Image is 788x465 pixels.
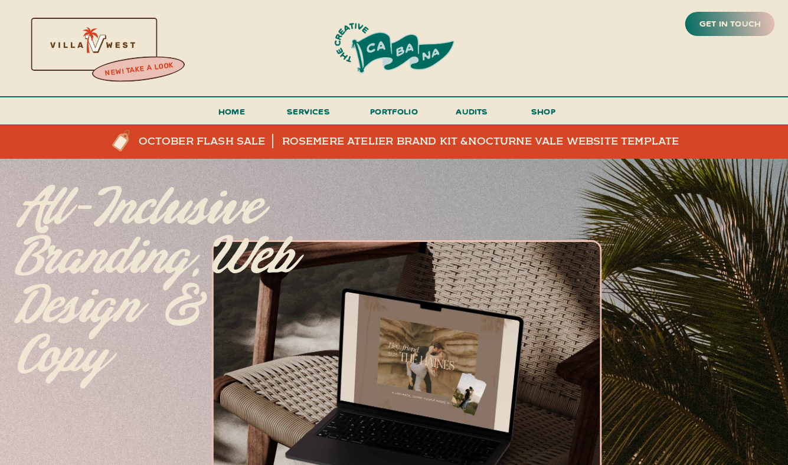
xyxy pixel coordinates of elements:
a: new! take a look [90,58,187,81]
a: shop [515,104,572,125]
a: october flash sale [139,135,284,149]
a: get in touch [697,16,763,32]
a: services [284,104,333,126]
a: audits [455,104,490,125]
p: All-inclusive branding, web design & copy [17,184,299,351]
a: Home [214,104,250,126]
a: rosemere atelier brand ki [282,137,451,147]
a: portfolio [367,104,422,126]
span: services [287,106,330,117]
h3: t & [278,135,679,149]
a: nocturne vale website template [468,137,679,147]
